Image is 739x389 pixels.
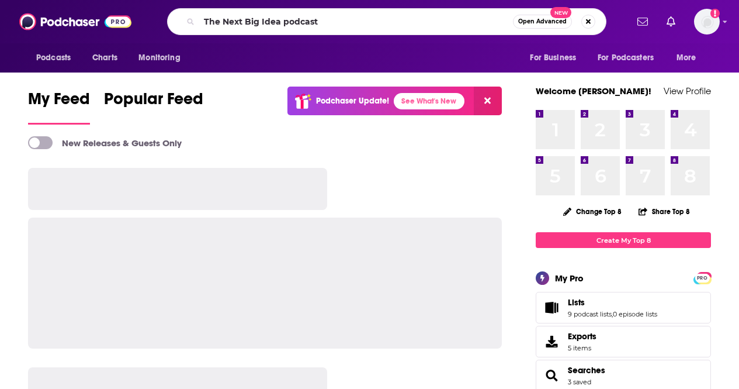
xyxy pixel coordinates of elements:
[694,9,720,35] span: Logged in as dmessina
[612,310,613,318] span: ,
[540,333,563,350] span: Exports
[28,47,86,69] button: open menu
[536,292,711,323] span: Lists
[199,12,513,31] input: Search podcasts, credits, & more...
[694,9,720,35] button: Show profile menu
[710,9,720,18] svg: Add a profile image
[664,85,711,97] a: View Profile
[518,19,567,25] span: Open Advanced
[138,50,180,66] span: Monitoring
[695,274,709,283] span: PRO
[550,7,571,18] span: New
[568,365,605,376] a: Searches
[536,85,651,97] a: Welcome [PERSON_NAME]!
[633,12,653,32] a: Show notifications dropdown
[598,50,654,66] span: For Podcasters
[316,96,389,106] p: Podchaser Update!
[167,8,606,35] div: Search podcasts, credits, & more...
[568,344,596,352] span: 5 items
[668,47,711,69] button: open menu
[695,273,709,282] a: PRO
[85,47,124,69] a: Charts
[540,300,563,316] a: Lists
[568,331,596,342] span: Exports
[556,204,629,219] button: Change Top 8
[92,50,117,66] span: Charts
[568,378,591,386] a: 3 saved
[555,273,584,284] div: My Pro
[540,367,563,384] a: Searches
[36,50,71,66] span: Podcasts
[568,297,585,308] span: Lists
[638,200,691,223] button: Share Top 8
[590,47,671,69] button: open menu
[530,50,576,66] span: For Business
[676,50,696,66] span: More
[130,47,195,69] button: open menu
[662,12,680,32] a: Show notifications dropdown
[513,15,572,29] button: Open AdvancedNew
[19,11,131,33] img: Podchaser - Follow, Share and Rate Podcasts
[394,93,464,109] a: See What's New
[568,297,657,308] a: Lists
[694,9,720,35] img: User Profile
[28,89,90,125] a: My Feed
[536,232,711,248] a: Create My Top 8
[522,47,591,69] button: open menu
[613,310,657,318] a: 0 episode lists
[104,89,203,116] span: Popular Feed
[536,326,711,357] a: Exports
[104,89,203,125] a: Popular Feed
[568,310,612,318] a: 9 podcast lists
[28,136,182,149] a: New Releases & Guests Only
[28,89,90,116] span: My Feed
